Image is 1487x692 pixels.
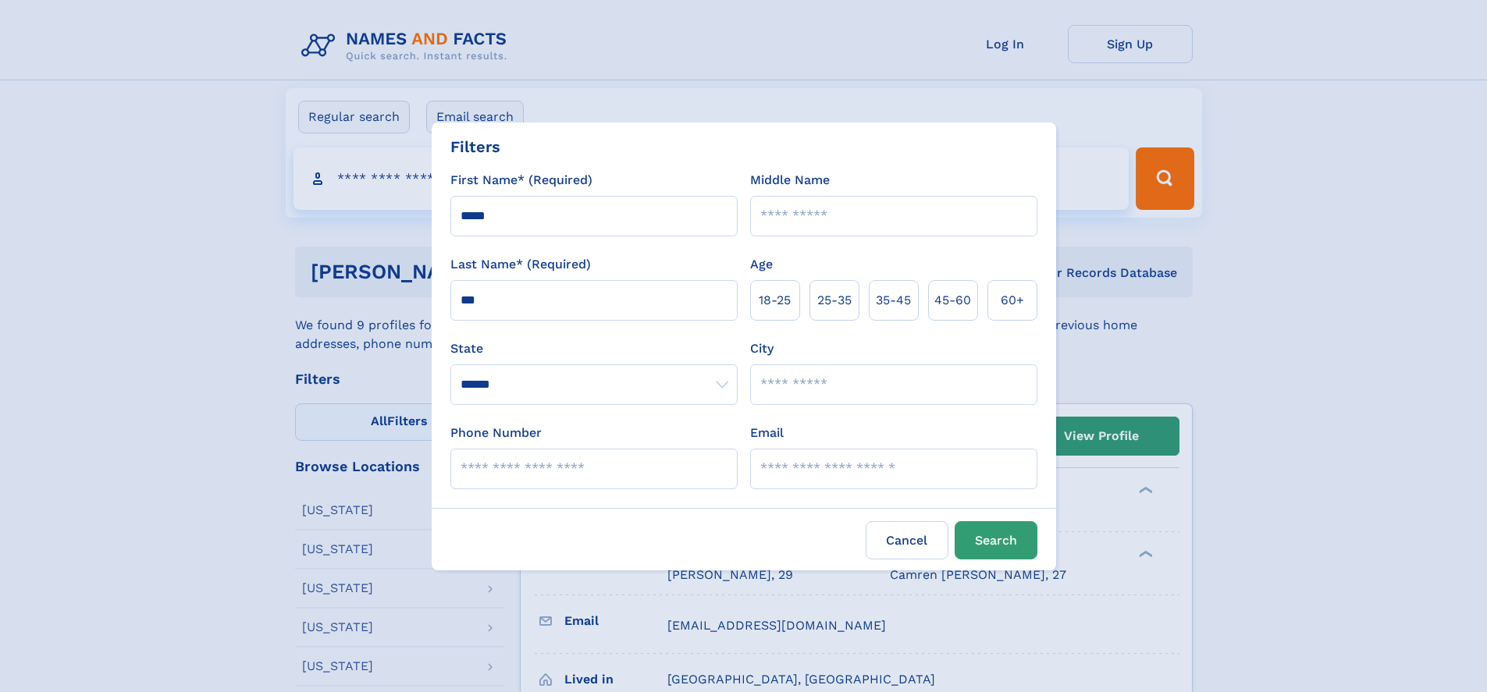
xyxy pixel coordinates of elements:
[759,291,791,310] span: 18‑25
[934,291,971,310] span: 45‑60
[1001,291,1024,310] span: 60+
[866,521,948,559] label: Cancel
[750,171,830,190] label: Middle Name
[955,521,1037,559] button: Search
[450,339,738,358] label: State
[750,424,784,442] label: Email
[750,339,774,358] label: City
[750,255,773,274] label: Age
[450,424,542,442] label: Phone Number
[876,291,911,310] span: 35‑45
[450,255,591,274] label: Last Name* (Required)
[817,291,852,310] span: 25‑35
[450,171,592,190] label: First Name* (Required)
[450,135,500,158] div: Filters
